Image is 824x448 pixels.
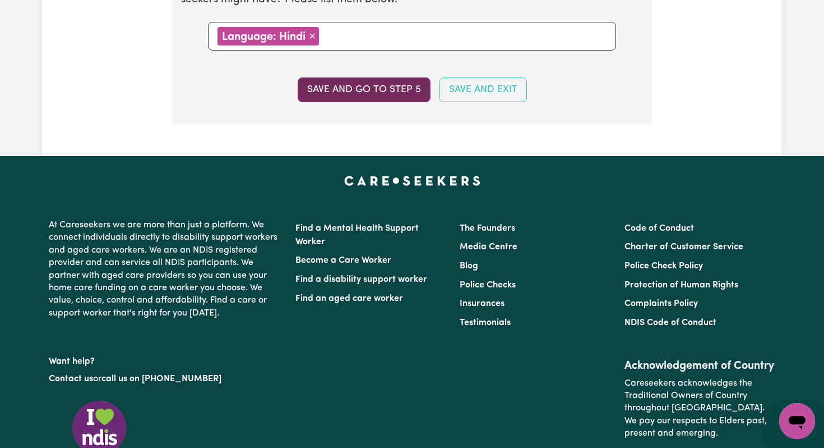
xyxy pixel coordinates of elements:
[217,27,319,45] div: Language: Hindi
[439,77,527,102] button: Save and Exit
[344,176,480,185] a: Careseekers home page
[460,243,517,252] a: Media Centre
[295,256,391,265] a: Become a Care Worker
[624,243,743,252] a: Charter of Customer Service
[624,262,703,271] a: Police Check Policy
[298,77,430,102] button: Save and go to step 5
[49,368,282,390] p: or
[101,374,221,383] a: call us on [PHONE_NUMBER]
[460,318,511,327] a: Testimonials
[49,214,282,324] p: At Careseekers we are more than just a platform. We connect individuals directly to disability su...
[49,374,93,383] a: Contact us
[295,275,427,284] a: Find a disability support worker
[460,224,515,233] a: The Founders
[305,27,319,45] button: Remove
[460,299,504,308] a: Insurances
[624,359,775,373] h2: Acknowledgement of Country
[779,403,815,439] iframe: Button to launch messaging window
[460,262,478,271] a: Blog
[309,30,316,42] span: ×
[624,299,698,308] a: Complaints Policy
[624,224,694,233] a: Code of Conduct
[460,281,516,290] a: Police Checks
[624,318,716,327] a: NDIS Code of Conduct
[624,281,738,290] a: Protection of Human Rights
[624,373,775,445] p: Careseekers acknowledges the Traditional Owners of Country throughout [GEOGRAPHIC_DATA]. We pay o...
[295,294,403,303] a: Find an aged care worker
[49,351,282,368] p: Want help?
[295,224,419,246] a: Find a Mental Health Support Worker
